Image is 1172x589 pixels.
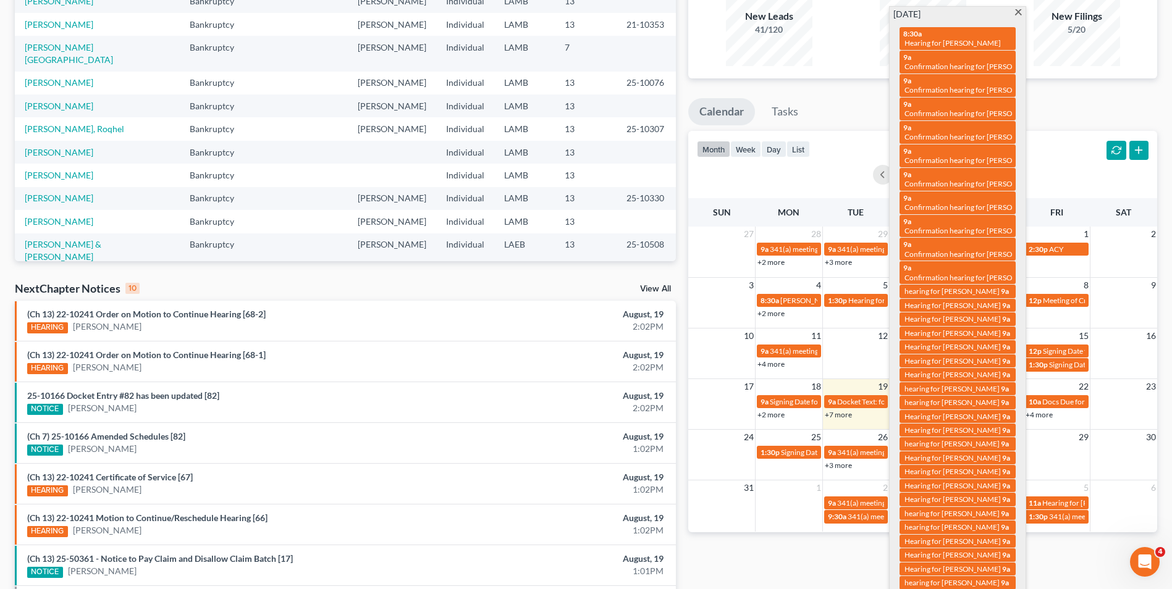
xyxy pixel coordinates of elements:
div: 22/70 [880,23,966,36]
a: +7 more [825,410,852,419]
span: 10a [1029,397,1041,406]
span: 17 [743,379,755,394]
span: 25 [810,430,822,445]
span: hearing for [PERSON_NAME] [904,509,1000,518]
div: 10 [125,283,140,294]
span: 9:30a [828,512,846,521]
td: LAMB [494,72,555,94]
span: 9a [1002,550,1010,559]
div: 1:02PM [460,443,664,455]
div: August, 19 [460,349,664,361]
td: LAMB [494,36,555,71]
span: 9a [761,346,769,356]
span: hearing for [PERSON_NAME] [904,578,1000,587]
span: 9a [903,193,911,203]
span: 23 [1145,379,1157,394]
span: [PERSON_NAME] - Trial [780,296,858,305]
td: [PERSON_NAME] [348,94,436,117]
div: August, 19 [460,308,664,320]
span: Hearing for [PERSON_NAME] [904,550,1001,559]
a: Calendar [688,98,755,125]
td: [PERSON_NAME] [348,210,436,233]
td: 25-10076 [617,72,676,94]
a: +2 more [757,309,785,318]
span: Hearing for [PERSON_NAME] [904,301,1001,310]
div: HEARING [27,363,68,374]
a: (Ch 13) 22-10241 Order on Motion to Continue Hearing [68-2] [27,309,266,319]
span: 18 [810,379,822,394]
a: View All [640,285,671,293]
span: Hearing for [PERSON_NAME] [904,495,1001,504]
td: Individual [436,117,494,140]
td: Individual [436,36,494,71]
span: 341(a) meeting for [PERSON_NAME] & [PERSON_NAME] [770,244,955,254]
span: 341(a) meeting for [PERSON_NAME] [837,498,956,508]
td: Individual [436,13,494,36]
span: Hearing for [PERSON_NAME] [904,370,1001,379]
div: New Leads [726,9,812,23]
span: 28 [810,227,822,241]
span: Hearing for [PERSON_NAME] [904,481,1001,490]
span: 9a [1002,467,1010,476]
span: 2 [882,480,889,495]
span: ACY [1049,244,1063,254]
span: 1 [1082,227,1090,241]
span: 9a [1001,398,1009,407]
span: 9a [903,240,911,249]
span: 10 [743,328,755,343]
span: 9a [1002,537,1010,546]
span: 9a [1001,522,1009,532]
td: 13 [555,187,617,210]
td: 13 [555,117,617,140]
span: Mon [778,207,799,217]
span: Confirmation hearing for [PERSON_NAME] [904,273,1045,282]
a: +3 more [825,257,852,267]
span: 9a [903,99,911,109]
div: 5/20 [1034,23,1120,36]
a: [PERSON_NAME] [25,101,93,111]
td: [PERSON_NAME] [348,36,436,71]
span: 11 [810,328,822,343]
span: 341(a) meeting for [PERSON_NAME] [848,512,967,521]
td: 13 [555,13,617,36]
button: list [786,141,810,157]
a: +4 more [1026,410,1053,419]
span: 9a [903,146,911,156]
span: 9a [1002,495,1010,504]
div: 2:02PM [460,320,664,333]
span: Confirmation hearing for [PERSON_NAME] [904,226,1045,235]
span: Hearing for [PERSON_NAME] [904,412,1001,421]
button: week [730,141,761,157]
td: 7 [555,36,617,71]
span: 1:30p [1029,512,1048,521]
span: 1:30p [828,296,847,305]
td: [PERSON_NAME] [348,72,436,94]
div: 1:02PM [460,483,664,496]
td: 13 [555,164,617,186]
span: Hearing for [PERSON_NAME] [1042,498,1139,508]
span: 9a [828,498,836,508]
span: 8:30a [761,296,779,305]
a: +4 more [757,359,785,369]
td: Bankruptcy [180,187,257,210]
td: 13 [555,94,617,117]
span: 1:30p [761,448,780,457]
span: Hearing for [PERSON_NAME] [904,356,1001,366]
span: 2 [1150,227,1157,241]
span: 2:30p [1029,244,1048,254]
a: +3 more [825,461,852,470]
a: [PERSON_NAME] [73,320,141,333]
span: hearing for [PERSON_NAME] [904,384,1000,393]
span: 9a [1002,370,1010,379]
a: [PERSON_NAME] [73,524,141,537]
a: [PERSON_NAME] & [PERSON_NAME] [25,239,101,262]
span: 9a [903,263,911,272]
div: HEARING [27,485,68,496]
button: month [697,141,730,157]
span: 341(a) meeting for [PERSON_NAME] [837,244,956,254]
td: Individual [436,94,494,117]
span: 9a [761,244,769,254]
td: 13 [555,72,617,94]
div: HEARING [27,526,68,537]
span: 9a [903,170,911,179]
